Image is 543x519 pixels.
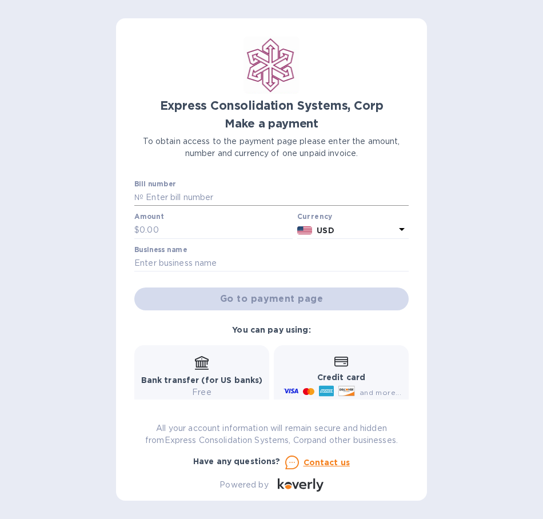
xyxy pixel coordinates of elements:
[134,246,187,253] label: Business name
[134,255,409,272] input: Enter business name
[134,135,409,159] p: To obtain access to the payment page please enter the amount, number and currency of one unpaid i...
[160,98,384,113] b: Express Consolidation Systems, Corp
[219,479,268,491] p: Powered by
[232,325,310,334] b: You can pay using:
[134,214,163,221] label: Amount
[193,457,281,466] b: Have any questions?
[297,226,313,234] img: USD
[317,226,334,235] b: USD
[297,212,333,221] b: Currency
[139,222,293,239] input: 0.00
[134,117,409,130] h1: Make a payment
[134,422,409,446] p: All your account information will remain secure and hidden from Express Consolidation Systems, Co...
[304,458,350,467] u: Contact us
[317,373,365,382] b: Credit card
[141,386,263,398] p: Free
[134,224,139,236] p: $
[141,376,263,385] b: Bank transfer (for US banks)
[134,191,143,203] p: №
[360,388,401,397] span: and more...
[143,189,409,206] input: Enter bill number
[134,181,175,187] label: Bill number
